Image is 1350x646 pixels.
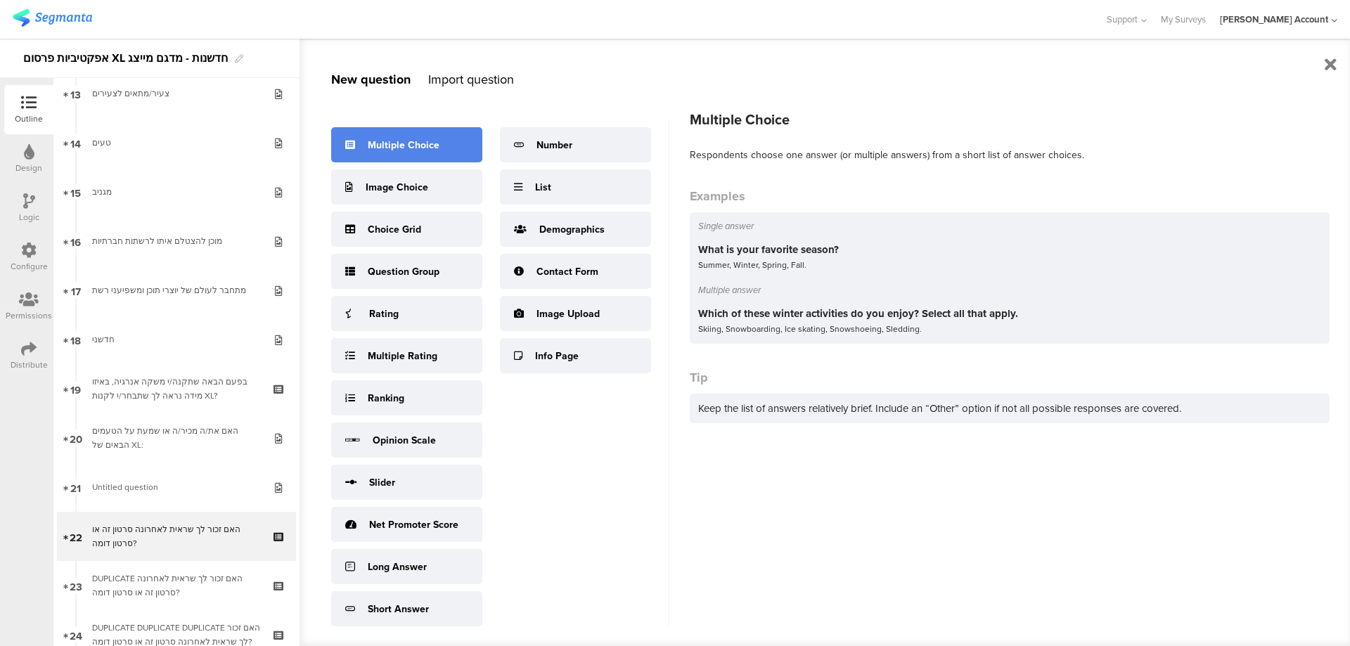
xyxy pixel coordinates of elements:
div: Ranking [368,391,404,406]
div: Opinion Scale [373,433,436,448]
div: Logic [19,211,39,224]
div: Question Group [368,264,439,279]
span: Untitled question [92,481,158,493]
div: Multiple answer [698,283,1321,297]
span: 23 [70,578,82,593]
div: Number [536,138,572,153]
div: Summer, Winter, Spring, Fall. [698,257,1321,273]
div: חדשני [92,332,260,347]
div: Configure [11,260,48,273]
span: 24 [70,627,82,642]
a: 20 האם את/ה מכיר/ה או שמעת על הטעמים הבאים של XL: [57,413,296,463]
div: Short Answer [368,602,429,616]
div: בפעם הבאה שתקנה/י משקה אנרגיה, באיזו מידה נראה לך שתבחר/י לקנות XL? [92,375,260,403]
div: Net Promoter Score [369,517,458,532]
div: טעים [92,136,260,150]
div: Permissions [6,309,52,322]
div: Long Answer [368,560,427,574]
span: 22 [70,529,82,544]
div: האם זכור לך שראית לאחרונה סרטון זה או סרטון דומה? [92,522,260,550]
span: 21 [70,479,81,495]
div: [PERSON_NAME] Account [1220,13,1328,26]
div: צעיר/מתאים לצעירים [92,86,260,101]
span: 16 [70,233,81,249]
div: Tip [690,368,1330,387]
div: Multiple Choice [690,109,1330,130]
div: מתחבר לעולם של יוצרי תוכן ומשפיעני רשת [92,283,260,297]
img: segmanta logo [13,9,92,27]
div: Single answer [698,219,1321,233]
div: List [535,180,551,195]
div: Outline [15,112,43,125]
span: Support [1107,13,1138,26]
div: Rating [369,306,399,321]
div: Image Choice [366,180,428,195]
div: New question [331,70,411,89]
div: Info Page [535,349,579,363]
div: Distribute [11,358,48,371]
div: Design [15,162,42,174]
div: Skiing, Snowboarding, Ice skating, Snowshoeing, Sledding. [698,321,1321,337]
div: Keep the list of answers relatively brief. Include an “Other” option if not all possible response... [690,394,1330,423]
a: 15 מגניב [57,167,296,217]
span: 18 [70,332,81,347]
a: 23 DUPLICATE האם זכור לך שראית לאחרונה סרטון זה או סרטון דומה? [57,561,296,610]
a: 17 מתחבר לעולם של יוצרי תוכן ומשפיעני רשת [57,266,296,315]
div: Choice Grid [368,222,421,237]
a: 21 Untitled question [57,463,296,512]
div: Image Upload [536,306,600,321]
div: Multiple Choice [368,138,439,153]
div: Multiple Rating [368,349,437,363]
div: Slider [369,475,395,490]
a: 16 מוכן להצטלם איתו לרשתות חברתיות [57,217,296,266]
span: 13 [70,86,81,101]
span: 20 [70,430,82,446]
a: 14 טעים [57,118,296,167]
div: Import question [428,70,514,89]
a: 18 חדשני [57,315,296,364]
a: 13 צעיר/מתאים לצעירים [57,69,296,118]
div: Respondents choose one answer (or multiple answers) from a short list of answer choices. [690,148,1330,162]
div: מגניב [92,185,260,199]
div: האם את/ה מכיר/ה או שמעת על הטעמים הבאים של XL: [92,424,260,452]
div: מוכן להצטלם איתו לרשתות חברתיות [92,234,260,248]
a: 19 בפעם הבאה שתקנה/י משקה אנרגיה, באיזו מידה נראה לך שתבחר/י לקנות XL? [57,364,296,413]
div: Demographics [539,222,605,237]
a: 22 האם זכור לך שראית לאחרונה סרטון זה או סרטון דומה? [57,512,296,561]
span: 17 [71,283,81,298]
div: DUPLICATE האם זכור לך שראית לאחרונה סרטון זה או סרטון דומה? [92,571,260,600]
span: 15 [70,184,81,200]
div: Examples [690,187,1330,205]
span: 14 [70,135,81,150]
span: 19 [70,381,81,396]
div: אפקטיביות פרסום XL חדשנות - מדגם מייצג [23,47,228,70]
div: Which of these winter activities do you enjoy? Select all that apply. [698,306,1321,321]
div: Contact Form [536,264,598,279]
div: What is your favorite season? [698,242,1321,257]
